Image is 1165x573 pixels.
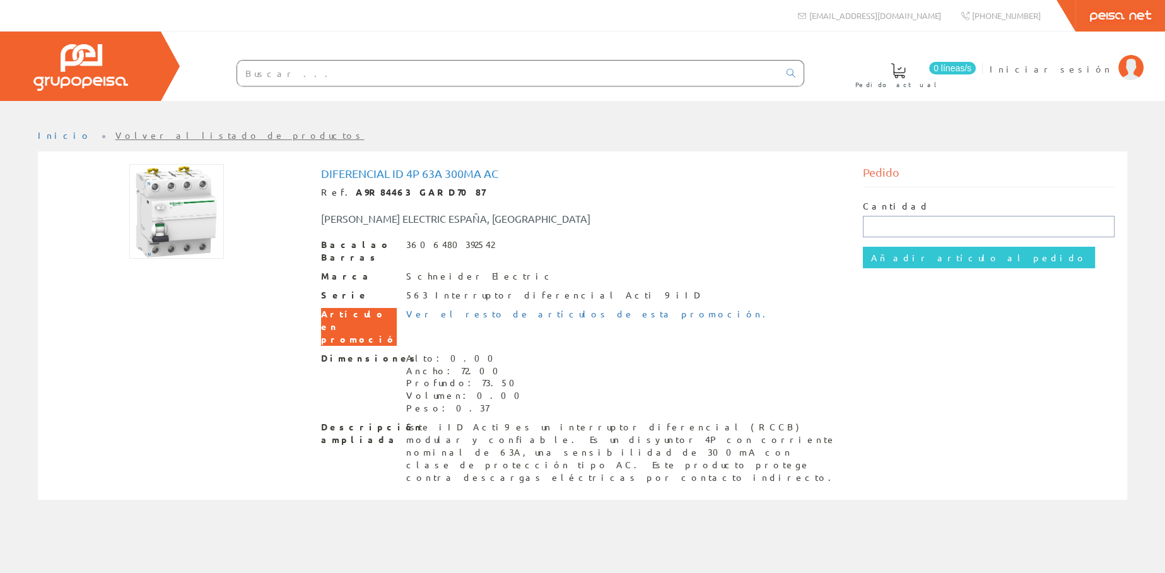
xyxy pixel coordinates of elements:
font: 0 líneas/s [934,63,971,73]
font: Alto: 0.00 [406,352,501,363]
font: [EMAIL_ADDRESS][DOMAIN_NAME] [809,10,941,21]
font: Diferencial Id 4p 63a 300ma Ac [321,167,498,180]
a: Inicio [38,129,91,141]
font: Ref. [321,186,356,198]
a: Ver el resto de artículos de esta promoción. [406,308,773,319]
font: Bacalao Barras [321,239,391,263]
input: Buscar ... [237,61,779,86]
font: A9R84463 GARD7087 [356,186,485,198]
font: 563 Interruptor diferencial Acti 9 iID [406,289,703,300]
font: Artículo en promoción [321,308,405,345]
font: Cantidad [863,200,930,211]
font: Pedido [863,165,899,179]
a: Iniciar sesión [990,52,1144,64]
font: 3606480392542 [406,239,495,250]
font: Schneider Electric [406,270,554,281]
font: [PERSON_NAME] ELECTRIC ESPAÑA, [GEOGRAPHIC_DATA] [321,212,590,225]
font: Serie [321,289,369,300]
font: Profundo: 73.50 [406,377,522,388]
font: Volumen: 0.00 [406,389,527,401]
font: Dimensiones [321,352,419,363]
font: Marca [321,270,373,281]
font: Descripción ampliada [321,421,423,445]
font: Iniciar sesión [990,63,1112,74]
input: Añadir artículo al pedido [863,247,1095,268]
img: Grupo Peisa [33,44,128,91]
font: Peso: 0.37 [406,402,489,413]
a: Volver al listado de productos [115,129,365,141]
font: Pedido actual [855,80,941,89]
font: [PHONE_NUMBER] [972,10,1041,21]
img: Foto artículo Diferencial Id 4p 63a 300ma Ac (150x150) [129,164,224,259]
font: Ancho: 72.00 [406,365,506,376]
font: Este iID Acti9 es un interruptor diferencial (RCCB) modular y confiable. Es un disyuntor 4P con c... [406,421,839,483]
